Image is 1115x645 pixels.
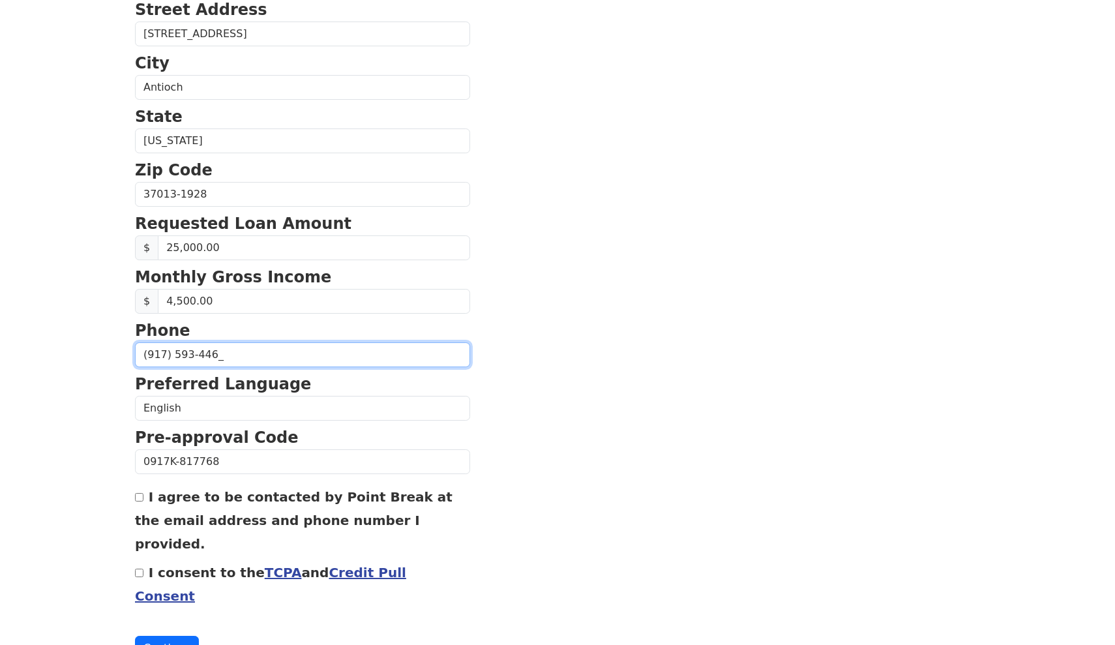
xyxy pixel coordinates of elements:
[158,289,470,314] input: Monthly Gross Income
[158,235,470,260] input: Requested Loan Amount
[135,75,470,100] input: City
[135,1,267,19] strong: Street Address
[135,342,470,367] input: (___) ___-____
[135,108,183,126] strong: State
[135,22,470,46] input: Street Address
[135,449,470,474] input: Pre-approval Code
[135,322,190,340] strong: Phone
[135,215,351,233] strong: Requested Loan Amount
[135,289,158,314] span: $
[135,565,406,604] label: I consent to the and
[135,54,170,72] strong: City
[135,161,213,179] strong: Zip Code
[135,489,453,552] label: I agree to be contacted by Point Break at the email address and phone number I provided.
[135,265,470,289] p: Monthly Gross Income
[265,565,302,580] a: TCPA
[135,375,311,393] strong: Preferred Language
[135,235,158,260] span: $
[135,428,299,447] strong: Pre-approval Code
[135,182,470,207] input: Zip Code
